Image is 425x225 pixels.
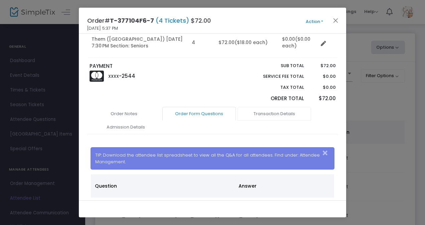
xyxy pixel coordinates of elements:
[188,27,215,58] td: 4
[238,107,311,121] a: Transaction Details
[162,107,236,121] a: Order Form Questions
[90,62,209,70] p: PAYMENT
[247,73,304,80] p: Service Fee Total
[310,62,335,69] p: $72.00
[310,84,335,91] p: $0.00
[247,62,304,69] p: Sub total
[91,198,237,221] td: How did you hear about our show?
[235,39,268,46] span: ($18.00 each)
[91,174,235,198] th: Question
[237,198,334,221] td: Friends
[294,18,334,25] button: Action
[321,148,334,159] button: Close
[119,72,135,79] span: -2544
[110,16,154,25] span: T-377104F6-7
[278,27,318,58] td: $0.00
[87,107,161,121] a: Order Notes
[91,147,335,170] div: TIP: Download the attendee list spreadsheet to view all the Q&A for all attendees. Find under: At...
[215,27,278,58] td: $72.00
[235,174,330,198] th: Answer
[154,16,191,25] span: (4 Tickets)
[310,73,335,80] p: $0.00
[282,36,310,49] span: ($0.00 each)
[310,95,335,102] p: $72.00
[89,120,162,134] a: Admission Details
[108,73,119,79] span: XXXX
[247,95,304,102] p: Order Total
[331,16,340,25] button: Close
[247,84,304,91] p: Tax Total
[87,25,118,32] span: [DATE] 5:37 PM
[87,16,211,25] h4: Order# $72.00
[88,27,188,58] td: Them ([GEOGRAPHIC_DATA]) [DATE] 7:30 PM Section: Seniors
